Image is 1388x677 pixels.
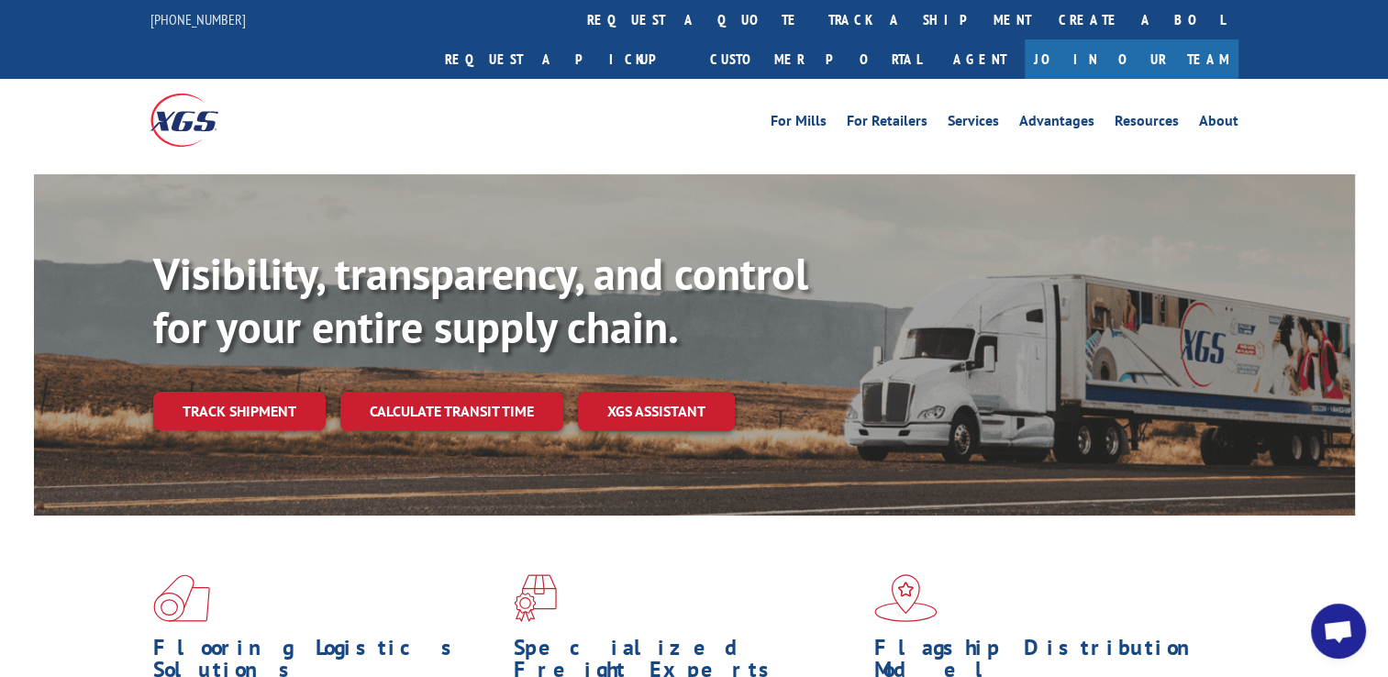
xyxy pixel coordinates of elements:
a: XGS ASSISTANT [578,392,735,431]
a: Services [948,114,999,134]
a: For Retailers [847,114,927,134]
a: Open chat [1311,604,1366,659]
a: Resources [1115,114,1179,134]
a: Customer Portal [696,39,935,79]
a: Request a pickup [431,39,696,79]
a: Advantages [1019,114,1094,134]
b: Visibility, transparency, and control for your entire supply chain. [153,245,808,355]
a: [PHONE_NUMBER] [150,10,246,28]
img: xgs-icon-total-supply-chain-intelligence-red [153,574,210,622]
a: Track shipment [153,392,326,430]
a: Agent [935,39,1025,79]
a: For Mills [771,114,827,134]
a: Calculate transit time [340,392,563,431]
a: About [1199,114,1238,134]
a: Join Our Team [1025,39,1238,79]
img: xgs-icon-flagship-distribution-model-red [874,574,938,622]
img: xgs-icon-focused-on-flooring-red [514,574,557,622]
